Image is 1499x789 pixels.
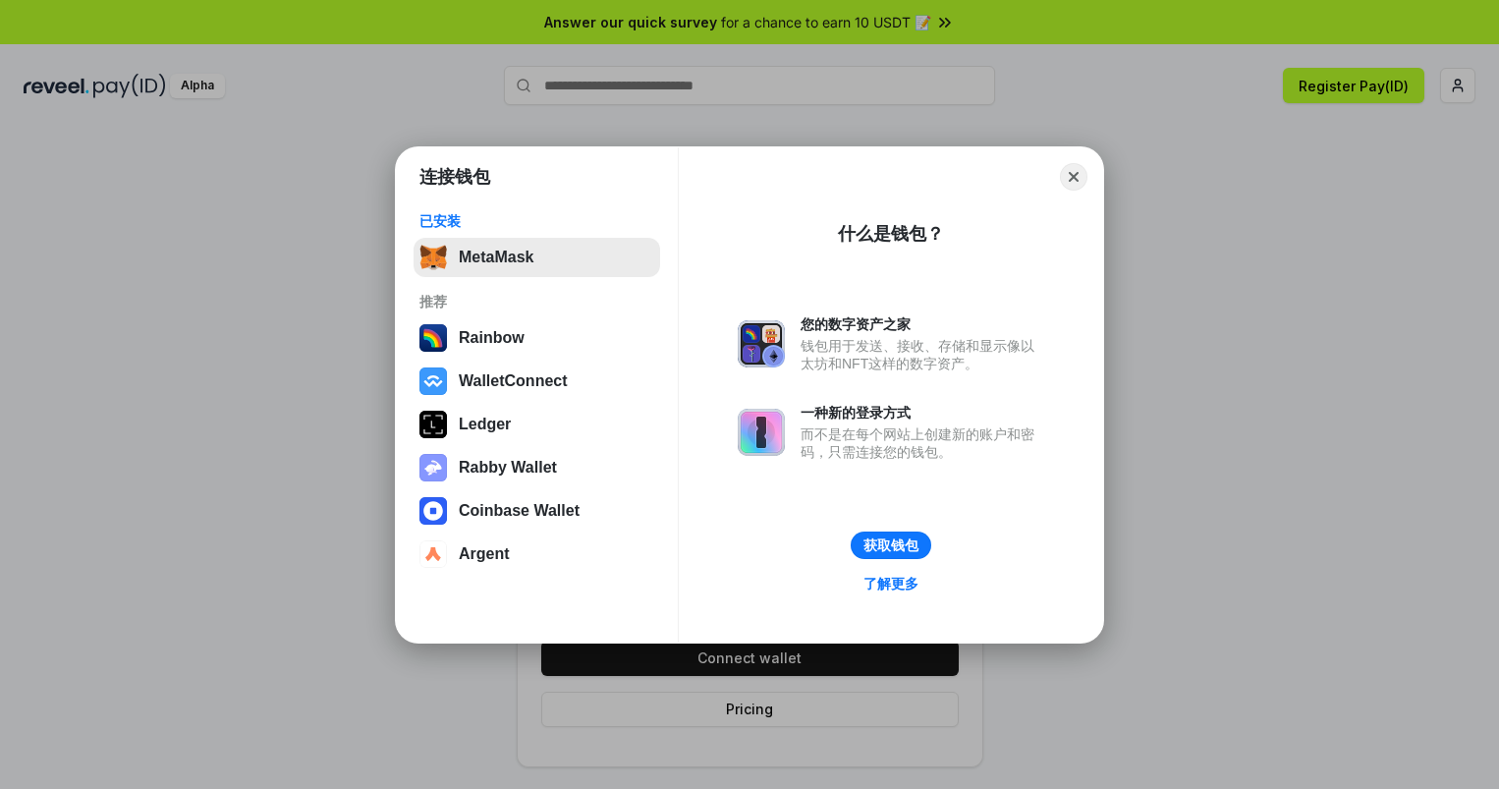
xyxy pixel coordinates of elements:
button: Rainbow [414,318,660,358]
img: svg+xml,%3Csvg%20xmlns%3D%22http%3A%2F%2Fwww.w3.org%2F2000%2Fsvg%22%20fill%3D%22none%22%20viewBox... [738,409,785,456]
img: svg+xml,%3Csvg%20width%3D%22120%22%20height%3D%22120%22%20viewBox%3D%220%200%20120%20120%22%20fil... [419,324,447,352]
div: 钱包用于发送、接收、存储和显示像以太坊和NFT这样的数字资产。 [801,337,1044,372]
img: svg+xml,%3Csvg%20xmlns%3D%22http%3A%2F%2Fwww.w3.org%2F2000%2Fsvg%22%20fill%3D%22none%22%20viewBox... [738,320,785,367]
div: Argent [459,545,510,563]
a: 了解更多 [852,571,930,596]
div: Ledger [459,416,511,433]
div: Rainbow [459,329,525,347]
button: Ledger [414,405,660,444]
img: svg+xml,%3Csvg%20xmlns%3D%22http%3A%2F%2Fwww.w3.org%2F2000%2Fsvg%22%20fill%3D%22none%22%20viewBox... [419,454,447,481]
div: WalletConnect [459,372,568,390]
button: Close [1060,163,1087,191]
img: svg+xml,%3Csvg%20fill%3D%22none%22%20height%3D%2233%22%20viewBox%3D%220%200%2035%2033%22%20width%... [419,244,447,271]
button: Coinbase Wallet [414,491,660,531]
button: 获取钱包 [851,532,931,559]
div: 获取钱包 [863,536,918,554]
button: Rabby Wallet [414,448,660,487]
div: Coinbase Wallet [459,502,580,520]
div: 已安装 [419,212,654,230]
button: MetaMask [414,238,660,277]
div: Rabby Wallet [459,459,557,477]
div: 而不是在每个网站上创建新的账户和密码，只需连接您的钱包。 [801,425,1044,461]
img: svg+xml,%3Csvg%20width%3D%2228%22%20height%3D%2228%22%20viewBox%3D%220%200%2028%2028%22%20fill%3D... [419,367,447,395]
img: svg+xml,%3Csvg%20width%3D%2228%22%20height%3D%2228%22%20viewBox%3D%220%200%2028%2028%22%20fill%3D... [419,497,447,525]
div: 一种新的登录方式 [801,404,1044,422]
button: Argent [414,535,660,574]
img: svg+xml,%3Csvg%20width%3D%2228%22%20height%3D%2228%22%20viewBox%3D%220%200%2028%2028%22%20fill%3D... [419,540,447,568]
div: MetaMask [459,249,533,266]
div: 了解更多 [863,575,918,592]
button: WalletConnect [414,362,660,401]
div: 什么是钱包？ [838,222,944,246]
div: 您的数字资产之家 [801,315,1044,333]
div: 推荐 [419,293,654,310]
h1: 连接钱包 [419,165,490,189]
img: svg+xml,%3Csvg%20xmlns%3D%22http%3A%2F%2Fwww.w3.org%2F2000%2Fsvg%22%20width%3D%2228%22%20height%3... [419,411,447,438]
